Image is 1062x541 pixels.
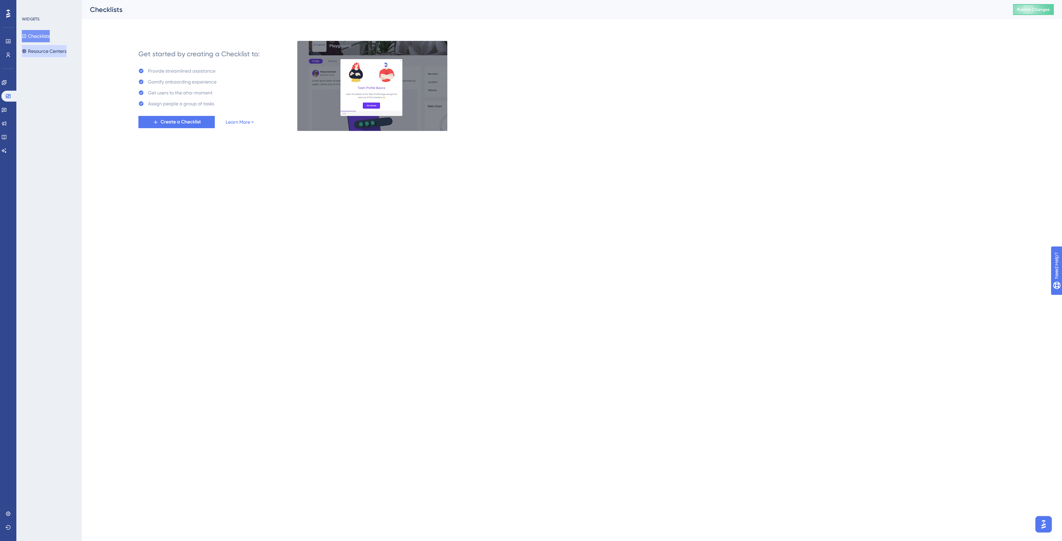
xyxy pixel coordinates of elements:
[138,116,215,128] button: Create a Checklist
[90,5,996,14] div: Checklists
[148,78,216,86] div: Gamify onbaording experience
[1033,514,1054,535] iframe: UserGuiding AI Assistant Launcher
[16,2,43,10] span: Need Help?
[1013,4,1054,15] button: Publish Changes
[1017,7,1050,12] span: Publish Changes
[148,100,214,108] div: Assign people a group of tasks
[22,30,50,42] button: Checklists
[148,89,212,97] div: Get users to the aha-moment
[22,16,40,22] div: WIDGETS
[22,45,66,57] button: Resource Centers
[138,49,260,59] div: Get started by creating a Checklist to:
[226,118,254,126] a: Learn More >
[297,41,448,131] img: e28e67207451d1beac2d0b01ddd05b56.gif
[161,118,201,126] span: Create a Checklist
[148,67,215,75] div: Provide streamlined assistance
